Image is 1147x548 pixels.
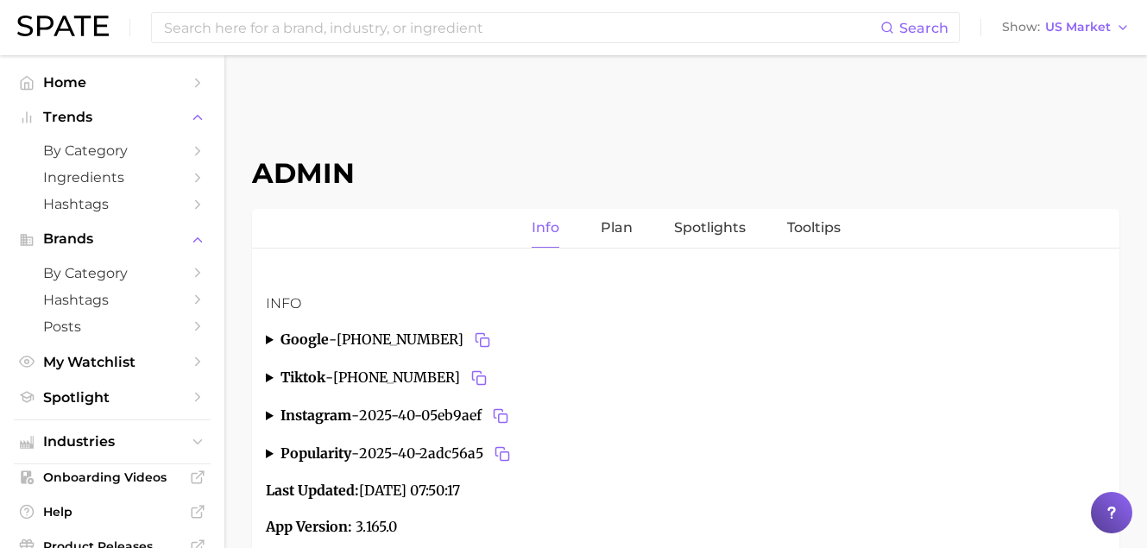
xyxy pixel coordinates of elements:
strong: Last Updated: [266,482,359,499]
span: Posts [43,318,181,335]
a: Spotlights [674,209,746,248]
span: - [325,368,333,386]
span: Spotlight [43,389,181,406]
img: SPATE [17,16,109,36]
button: Industries [14,429,211,455]
span: Ingredients [43,169,181,186]
strong: google [280,331,329,348]
summary: instagram-2025-40-05eb9aefCopy 2025-40-05eb9aef to clipboard [266,404,1106,428]
span: Show [1002,22,1040,32]
a: Onboarding Videos [14,464,211,490]
a: Plan [601,209,633,248]
a: Tooltips [787,209,841,248]
a: Info [532,209,559,248]
strong: tiktok [280,368,325,386]
a: Spotlight [14,384,211,411]
span: [PHONE_NUMBER] [337,328,495,352]
h3: Info [266,293,1106,314]
a: Ingredients [14,164,211,191]
summary: popularity-2025-40-2adc56a5Copy 2025-40-2adc56a5 to clipboard [266,442,1106,466]
strong: instagram [280,406,351,424]
span: by Category [43,265,181,281]
button: Trends [14,104,211,130]
span: US Market [1045,22,1111,32]
span: Brands [43,231,181,247]
span: Industries [43,434,181,450]
a: Help [14,499,211,525]
span: - [351,406,359,424]
span: Onboarding Videos [43,469,181,485]
span: Hashtags [43,292,181,308]
a: Posts [14,313,211,340]
a: Hashtags [14,191,211,217]
span: My Watchlist [43,354,181,370]
a: My Watchlist [14,349,211,375]
span: [PHONE_NUMBER] [333,366,491,390]
span: Trends [43,110,181,125]
summary: google-[PHONE_NUMBER]Copy 2025-40-61104711 to clipboard [266,328,1106,352]
h1: Admin [252,156,1119,190]
span: - [329,331,337,348]
button: Copy 2025-40-61104711 to clipboard [470,328,495,352]
span: Home [43,74,181,91]
a: by Category [14,260,211,287]
p: 3.165.0 [266,516,1106,539]
span: by Category [43,142,181,159]
input: Search here for a brand, industry, or ingredient [162,13,880,42]
a: by Category [14,137,211,164]
span: Search [899,20,948,36]
span: Hashtags [43,196,181,212]
button: Copy 2025-40-05eb9aef to clipboard [488,404,513,428]
span: - [351,444,359,462]
span: Help [43,504,181,520]
a: Hashtags [14,287,211,313]
summary: tiktok-[PHONE_NUMBER]Copy 2025-40-61104711 to clipboard [266,366,1106,390]
strong: App Version: [266,518,352,535]
p: [DATE] 07:50:17 [266,480,1106,502]
strong: popularity [280,444,351,462]
button: Brands [14,226,211,252]
span: 2025-40-2adc56a5 [359,442,514,466]
button: Copy 2025-40-61104711 to clipboard [467,366,491,390]
button: Copy 2025-40-2adc56a5 to clipboard [490,442,514,466]
button: ShowUS Market [998,16,1134,39]
span: 2025-40-05eb9aef [359,404,513,428]
a: Home [14,69,211,96]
